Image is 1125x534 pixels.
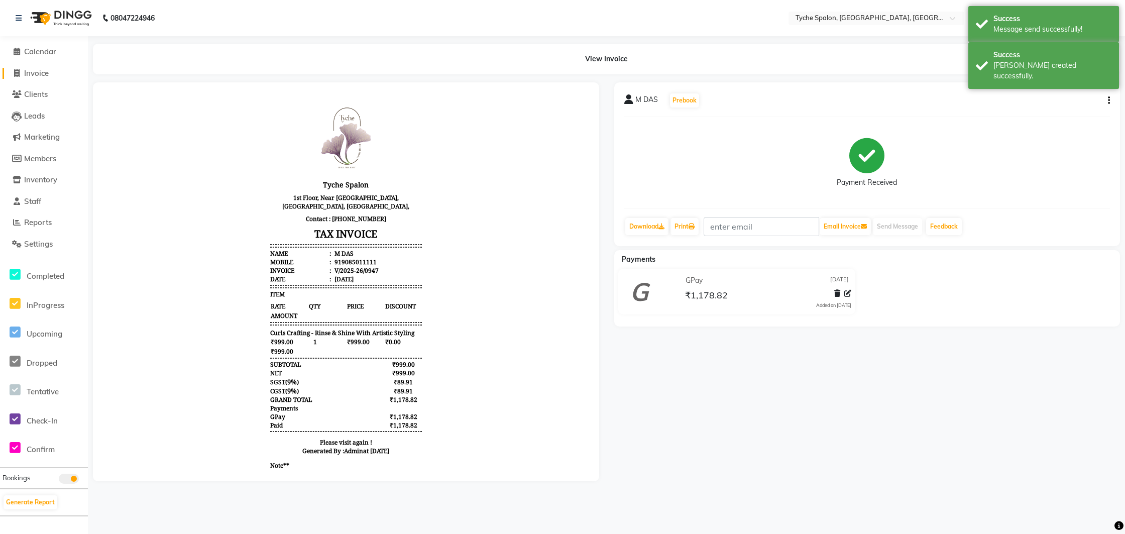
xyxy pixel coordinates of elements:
[167,174,228,182] div: Invoice
[230,165,274,174] div: 919085011111
[24,89,48,99] span: Clients
[24,218,52,227] span: Reports
[27,271,64,281] span: Completed
[167,311,195,320] div: Payments
[3,132,85,143] a: Marketing
[820,218,871,235] button: Email Invoice
[205,209,243,219] span: QTY
[837,177,897,188] div: Payment Received
[244,245,281,254] span: ₹999.00
[282,329,319,337] div: ₹1,178.82
[282,268,319,276] div: ₹999.00
[93,44,1120,74] div: View Invoice
[205,245,243,254] span: 1
[24,175,57,184] span: Inventory
[282,276,319,285] div: ₹999.00
[230,182,251,191] div: [DATE]
[167,320,182,329] span: GPay
[167,329,180,337] div: Paid
[686,275,703,286] span: GPay
[635,94,658,109] span: M DAS
[184,294,194,303] span: 9%
[167,99,319,120] p: 1st Floor, Near [GEOGRAPHIC_DATA], [GEOGRAPHIC_DATA], [GEOGRAPHIC_DATA],
[622,255,655,264] span: Payments
[4,495,57,509] button: Generate Report
[167,182,228,191] div: Date
[3,239,85,250] a: Settings
[873,218,922,235] button: Send Message
[167,354,319,363] div: Generated By : at [DATE]
[167,294,196,303] div: ( )
[282,285,319,294] div: ₹89.91
[167,285,196,294] div: ( )
[3,111,85,122] a: Leads
[24,239,53,249] span: Settings
[167,254,204,264] span: ₹999.00
[670,218,699,235] a: Print
[167,236,311,245] span: Curls Crafting - Rinse & Shine With Artistic Styling
[26,4,94,32] img: logo
[993,50,1111,60] div: Success
[227,182,228,191] span: :
[167,197,182,206] span: ITEM
[3,46,85,58] a: Calendar
[704,217,819,236] input: enter email
[167,285,182,294] span: SGST
[227,174,228,182] span: :
[3,89,85,100] a: Clients
[167,219,204,228] span: AMOUNT
[830,275,849,286] span: [DATE]
[3,68,85,79] a: Invoice
[167,157,228,165] div: Name
[27,387,59,396] span: Tentative
[184,285,194,294] span: 9%
[3,153,85,165] a: Members
[282,245,319,254] span: ₹0.00
[230,157,251,165] div: M DAS
[24,154,56,163] span: Members
[167,245,204,254] span: ₹999.00
[167,133,319,150] h3: TAX INVOICE
[24,111,45,121] span: Leads
[167,165,228,174] div: Mobile
[227,157,228,165] span: :
[24,196,41,206] span: Staff
[167,276,179,285] div: NET
[685,289,728,303] span: ₹1,178.82
[27,300,64,310] span: InProgress
[993,60,1111,81] div: Bill created successfully.
[167,120,319,133] p: Contact : [PHONE_NUMBER]
[167,268,198,276] div: SUBTOTAL
[27,329,62,339] span: Upcoming
[993,14,1111,24] div: Success
[167,346,319,354] p: Please visit again !
[167,294,182,303] span: CGST
[3,196,85,207] a: Staff
[27,445,55,454] span: Confirm
[625,218,668,235] a: Download
[27,358,57,368] span: Dropped
[24,132,60,142] span: Marketing
[282,320,319,329] div: ₹1,178.82
[227,165,228,174] span: :
[27,416,58,425] span: Check-In
[926,218,962,235] a: Feedback
[282,209,319,219] span: DISCOUNT
[230,174,276,182] div: V/2025-26/0947
[993,24,1111,35] div: Message send successfully!
[282,303,319,311] div: ₹1,178.82
[24,68,49,78] span: Invoice
[110,4,155,32] b: 08047224946
[244,209,281,219] span: PRICE
[167,303,209,311] div: GRAND TOTAL
[24,47,56,56] span: Calendar
[816,302,851,309] div: Added on [DATE]
[3,174,85,186] a: Inventory
[670,93,699,108] button: Prebook
[282,294,319,303] div: ₹89.91
[205,8,281,83] img: file_1716962602531.jpg
[241,354,260,363] span: Admin
[3,217,85,229] a: Reports
[167,209,204,219] span: RATE
[167,85,319,99] h3: Tyche Spalon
